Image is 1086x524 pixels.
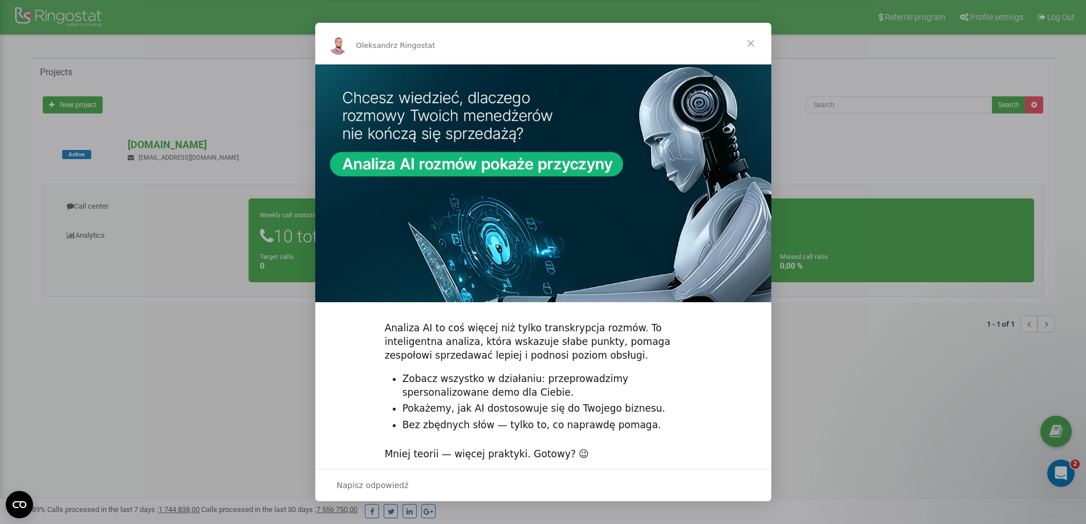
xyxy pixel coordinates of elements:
[315,469,771,501] div: Otwórz rozmowę i odpowiedz
[385,448,702,461] div: Mniej teorii — więcej praktyki. Gotowy? 😉
[402,419,702,432] li: Bez zbędnych słów — tylko to, co naprawdę pomaga.
[337,478,409,493] span: Napisz odpowiedź
[6,491,33,518] button: Open CMP widget
[402,372,702,400] li: Zobacz wszystko w działaniu: przeprowadzimy spersonalizowane demo dla Ciebie.
[393,41,435,50] span: z Ringostat
[385,322,702,362] div: Analiza AI to coś więcej niż tylko transkrypcja rozmów. To inteligentna analiza, która wskazuje s...
[402,402,702,416] li: Pokażemy, jak AI dostosowuje się do Twojego biznesu.
[730,23,771,64] span: Zamknij
[356,41,394,50] span: Oleksandr
[329,36,347,55] img: Profile image for Oleksandr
